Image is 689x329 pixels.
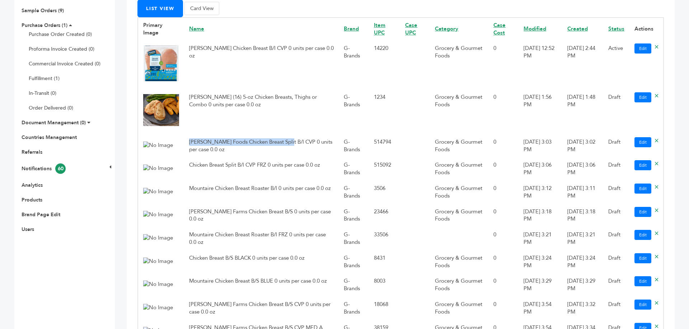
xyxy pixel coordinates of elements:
td: Active [603,40,629,89]
a: Commercial Invoice Created (0) [29,60,100,67]
img: No Image [143,142,173,149]
td: [DATE] 3:32 PM [562,296,603,319]
td: Grocery & Gourmet Foods [430,157,488,180]
td: [DATE] 3:06 PM [562,157,603,180]
td: Draft [603,180,629,203]
th: Primary Image [138,18,184,40]
td: [DATE] 3:02 PM [562,134,603,157]
span: 60 [55,163,66,174]
td: [DATE] 1:56 PM [519,89,562,134]
a: Notifications60 [22,165,66,172]
a: Status [608,25,624,32]
td: [DATE] 2:44 PM [562,40,603,89]
td: 8431 [369,250,400,273]
td: Grocery & Gourmet Foods [430,296,488,319]
td: Grocery & Gourmet Foods [430,40,488,89]
a: Edit [634,276,651,286]
a: Proforma Invoice Created (0) [29,46,94,52]
td: [DATE] 12:52 PM [519,40,562,89]
td: Grocery & Gourmet Foods [430,134,488,157]
td: Mountaire Chicken Breast B/S BLUE 0 units per case 0.0 oz [184,273,339,296]
td: 1234 [369,89,400,134]
a: Category [435,25,458,32]
a: Edit [634,184,651,194]
td: Draft [603,226,629,250]
td: [DATE] 3:24 PM [519,250,562,273]
td: Grocery & Gourmet Foods [430,203,488,227]
td: Chicken Breast B/S BLACK 0 units per case 0.0 oz [184,250,339,273]
td: 0 [488,226,519,250]
td: [DATE] 3:11 PM [562,180,603,203]
a: Item UPC [374,22,385,36]
a: Purchase Orders (1) [22,22,67,29]
td: 18068 [369,296,400,319]
a: Countries Management [22,134,77,141]
td: Grocery & Gourmet Foods [430,89,488,134]
td: 0 [488,134,519,157]
a: Analytics [22,182,43,189]
td: Draft [603,203,629,227]
td: [DATE] 3:03 PM [519,134,562,157]
a: Brand Page Edit [22,211,60,218]
td: [DATE] 3:24 PM [562,250,603,273]
td: 0 [488,273,519,296]
img: No Image [143,164,173,172]
td: 0 [488,89,519,134]
img: No Image [143,188,173,195]
td: Draft [603,273,629,296]
a: Fulfillment (1) [29,75,60,82]
td: [DATE] 3:06 PM [519,157,562,180]
td: [DATE] 3:18 PM [562,203,603,227]
a: Order Delivered (0) [29,105,73,111]
img: No Image [143,211,173,218]
td: Chicken Breast Split B/I CVP FRZ 0 units per case 0.0 oz [184,157,339,180]
a: Edit [634,230,651,240]
td: 8003 [369,273,400,296]
td: Draft [603,134,629,157]
a: Document Management (0) [22,119,86,126]
img: No Image [143,281,173,288]
td: 3506 [369,180,400,203]
a: Edit [634,160,651,170]
a: Case UPC [405,22,417,36]
img: No Image [143,234,173,242]
td: [PERSON_NAME] Chicken Breast B/I CVP 0 units per case 0.0 oz [184,40,339,89]
td: Draft [603,296,629,319]
td: G-Brands [339,40,369,89]
td: [DATE] 1:48 PM [562,89,603,134]
td: [DATE] 3:54 PM [519,296,562,319]
td: 0 [488,40,519,89]
td: G-Brands [339,89,369,134]
td: [DATE] 3:29 PM [519,273,562,296]
td: 0 [488,180,519,203]
td: 14220 [369,40,400,89]
a: Brand [344,25,359,32]
img: No Image [143,304,173,311]
a: Referrals [22,149,42,156]
td: 0 [488,250,519,273]
td: Draft [603,89,629,134]
a: Edit [634,43,651,54]
td: Mountaire Chicken Breast Roaster B/I 0 units per case 0.0 oz [184,180,339,203]
td: Grocery & Gourmet Foods [430,273,488,296]
a: Edit [634,137,651,147]
td: 0 [488,203,519,227]
td: G-Brands [339,134,369,157]
a: Purchase Order Created (0) [29,31,92,38]
td: 23466 [369,203,400,227]
td: [PERSON_NAME] Farms Chicken Breast B/S CVP 0 units per case 0.0 oz [184,296,339,319]
a: Edit [634,92,651,102]
img: No Image [143,45,179,81]
th: Actions [629,18,664,40]
td: G-Brands [339,273,369,296]
button: Card View [184,2,219,15]
a: Modified [524,25,546,32]
td: [DATE] 3:12 PM [519,180,562,203]
td: G-Brands [339,157,369,180]
a: Users [22,226,34,233]
td: Mountaire Chicken Breast Roaster B/I FRZ 0 units per case 0.0 oz [184,226,339,250]
td: 0 [488,296,519,319]
td: [DATE] 3:21 PM [519,226,562,250]
td: Grocery & Gourmet Foods [430,180,488,203]
td: [DATE] 3:29 PM [562,273,603,296]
